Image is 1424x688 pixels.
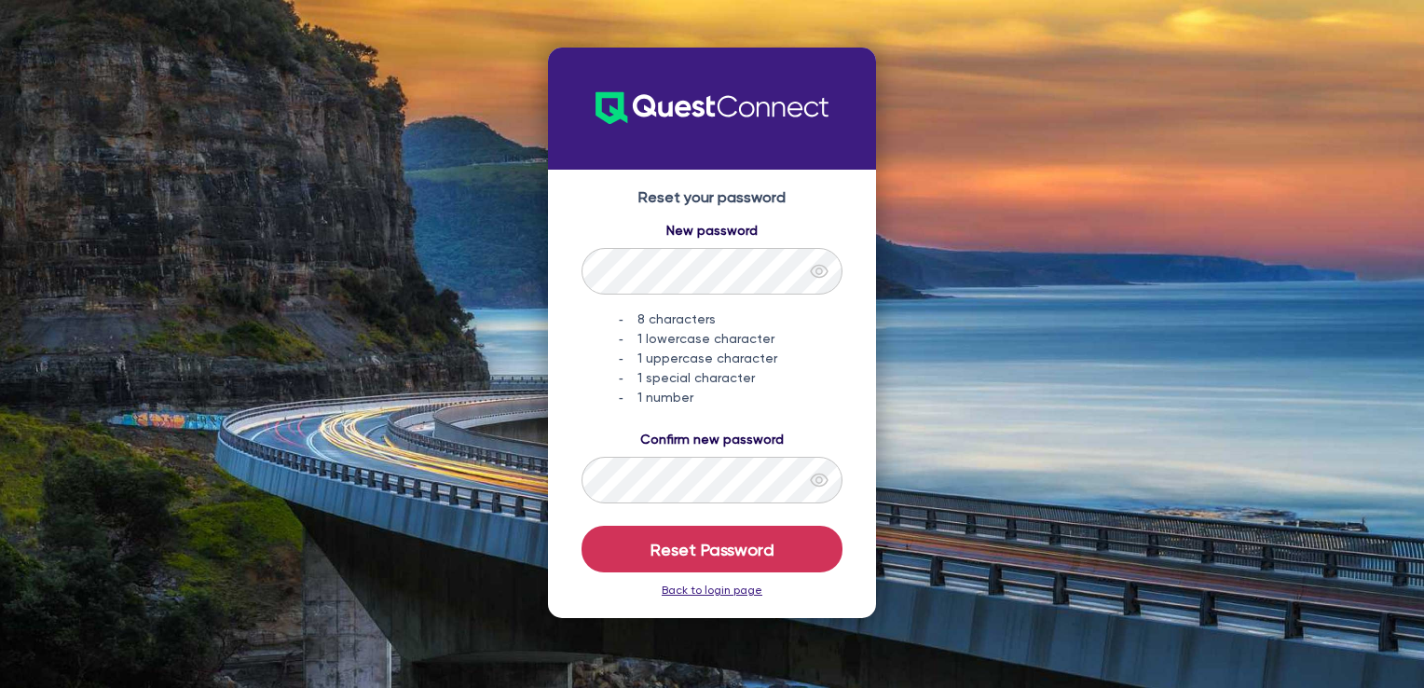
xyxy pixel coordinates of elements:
button: Reset Password [582,526,842,572]
h4: Reset your password [567,188,857,206]
li: 1 uppercase character [619,349,842,368]
span: eye [810,262,828,281]
li: 8 characters [619,310,842,329]
span: eye [810,471,828,489]
img: QuestConnect-Logo-new.701b7011.svg [596,59,828,158]
li: 1 special character [619,368,842,388]
label: Confirm new password [640,430,784,449]
a: Back to login page [662,584,762,597]
li: 1 lowercase character [619,329,842,349]
label: New password [666,221,758,241]
li: 1 number [619,388,842,407]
